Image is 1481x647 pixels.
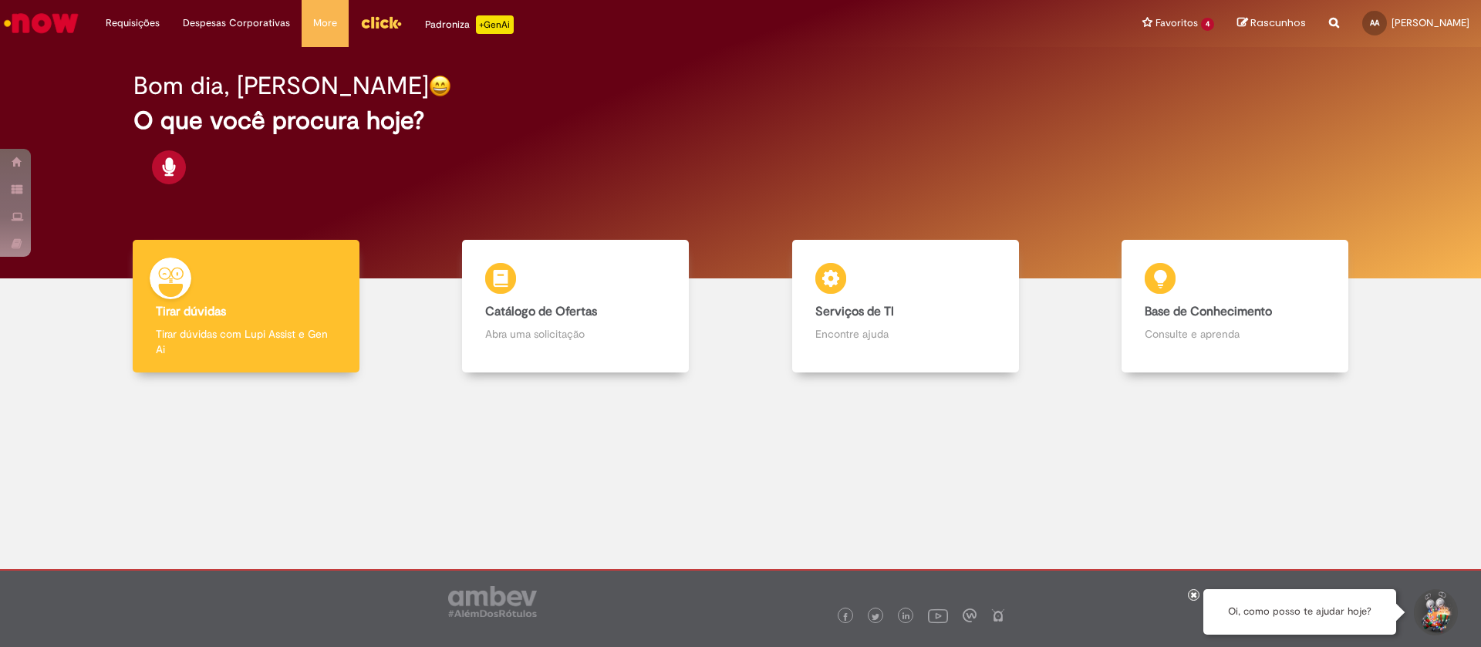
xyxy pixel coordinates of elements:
[360,11,402,34] img: click_logo_yellow_360x200.png
[1201,18,1214,31] span: 4
[815,326,996,342] p: Encontre ajuda
[183,15,290,31] span: Despesas Corporativas
[411,240,741,373] a: Catálogo de Ofertas Abra uma solicitação
[429,75,451,97] img: happy-face.png
[448,586,537,617] img: logo_footer_ambev_rotulo_gray.png
[1071,240,1401,373] a: Base de Conhecimento Consulte e aprenda
[928,605,948,625] img: logo_footer_youtube.png
[1237,16,1306,31] a: Rascunhos
[740,240,1071,373] a: Serviços de TI Encontre ajuda
[1145,304,1272,319] b: Base de Conhecimento
[81,240,411,373] a: Tirar dúvidas Tirar dúvidas com Lupi Assist e Gen Ai
[1392,16,1469,29] span: [PERSON_NAME]
[1370,18,1379,28] span: AA
[815,304,894,319] b: Serviços de TI
[1203,589,1396,635] div: Oi, como posso te ajudar hoje?
[133,72,429,99] h2: Bom dia, [PERSON_NAME]
[133,107,1348,134] h2: O que você procura hoje?
[1145,326,1325,342] p: Consulte e aprenda
[156,326,336,357] p: Tirar dúvidas com Lupi Assist e Gen Ai
[963,608,977,622] img: logo_footer_workplace.png
[485,304,597,319] b: Catálogo de Ofertas
[991,608,1005,622] img: logo_footer_naosei.png
[2,8,81,39] img: ServiceNow
[485,326,666,342] p: Abra uma solicitação
[872,613,879,621] img: logo_footer_twitter.png
[1155,15,1198,31] span: Favoritos
[1412,589,1458,635] button: Iniciar Conversa de Suporte
[425,15,514,34] div: Padroniza
[106,15,160,31] span: Requisições
[842,613,849,621] img: logo_footer_facebook.png
[902,612,910,622] img: logo_footer_linkedin.png
[1250,15,1306,30] span: Rascunhos
[476,15,514,34] p: +GenAi
[313,15,337,31] span: More
[156,304,226,319] b: Tirar dúvidas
